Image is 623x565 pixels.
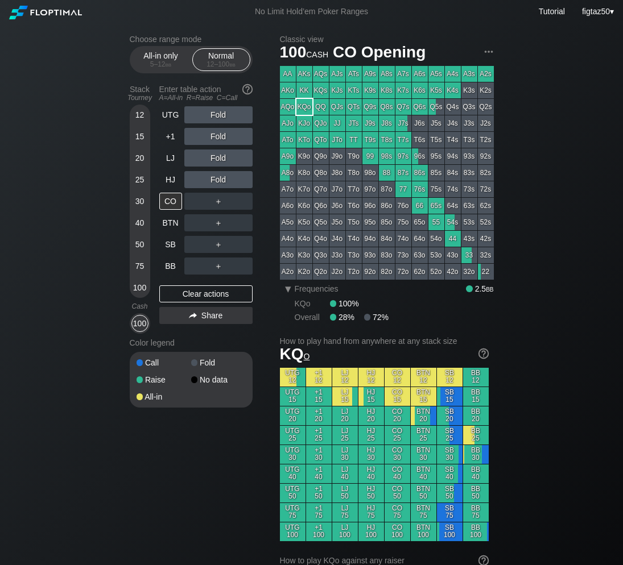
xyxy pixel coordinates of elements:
div: HJ 12 [358,368,384,387]
div: KJs [329,82,345,98]
div: HJ 40 [358,464,384,483]
div: TT [346,132,362,148]
img: help.32db89a4.svg [241,83,254,95]
div: J9s [362,115,378,131]
div: 73s [461,181,477,197]
div: ▾ [579,5,616,18]
div: UTG 25 [280,426,306,444]
div: 95o [362,214,378,230]
div: QJs [329,99,345,115]
div: Fold [184,128,253,145]
div: J2o [329,264,345,280]
div: K4o [296,231,312,247]
div: K9o [296,148,312,164]
div: T2s [478,132,494,148]
div: 25 [131,171,148,188]
div: A9o [280,148,296,164]
div: 63o [412,247,428,263]
div: A8o [280,165,296,181]
div: T4s [445,132,461,148]
div: BTN 15 [411,387,436,406]
div: 42s [478,231,494,247]
div: All-in [137,393,191,401]
div: No data [191,376,246,384]
div: BTN 25 [411,426,436,444]
div: A6s [412,66,428,82]
div: J4s [445,115,461,131]
div: 86o [379,198,395,214]
div: BTN 12 [411,368,436,387]
div: 55 [428,214,444,230]
div: QTo [313,132,329,148]
span: cash [306,47,328,60]
div: 82s [478,165,494,181]
div: SB 50 [437,484,463,502]
div: 76o [395,198,411,214]
div: KJo [296,115,312,131]
div: K7s [395,82,411,98]
div: 64s [445,198,461,214]
div: UTG [159,106,182,123]
div: ATo [280,132,296,148]
div: J2s [478,115,494,131]
div: KQo [296,99,312,115]
h2: Choose range mode [130,35,253,44]
div: Tourney [125,94,155,102]
div: A3s [461,66,477,82]
div: 88 [379,165,395,181]
div: Overall [295,313,330,322]
div: AKs [296,66,312,82]
div: JTs [346,115,362,131]
div: ＋ [184,193,253,210]
div: J7s [395,115,411,131]
div: K5o [296,214,312,230]
div: K3s [461,82,477,98]
div: +1 20 [306,406,332,425]
div: 44 [445,231,461,247]
div: A2o [280,264,296,280]
div: Clear actions [159,285,253,302]
div: 100 [131,315,148,332]
div: SB 30 [437,445,463,464]
div: 54s [445,214,461,230]
div: CO 25 [385,426,410,444]
div: J8s [379,115,395,131]
div: QQ [313,99,329,115]
div: CO [159,193,182,210]
div: J9o [329,148,345,164]
div: 32s [478,247,494,263]
div: T8o [346,165,362,181]
div: A8s [379,66,395,82]
div: LJ 15 [332,387,358,406]
div: 32o [461,264,477,280]
div: 85s [428,165,444,181]
div: K6s [412,82,428,98]
div: K2o [296,264,312,280]
div: CO 40 [385,464,410,483]
div: UTG 75 [280,503,306,522]
div: HJ 25 [358,426,384,444]
div: Fold [184,149,253,167]
div: AQo [280,99,296,115]
div: 86s [412,165,428,181]
div: 43o [445,247,461,263]
div: J6s [412,115,428,131]
div: CO 12 [385,368,410,387]
h2: Classic view [280,35,494,44]
div: J6o [329,198,345,214]
div: K9s [362,82,378,98]
div: 33 [461,247,477,263]
div: Raise [137,376,191,384]
div: A4o [280,231,296,247]
div: BB 50 [463,484,489,502]
div: T6s [412,132,428,148]
div: UTG 15 [280,387,306,406]
div: Color legend [130,334,253,352]
div: BTN 30 [411,445,436,464]
div: LJ 40 [332,464,358,483]
span: o [304,349,310,362]
div: JJ [329,115,345,131]
div: +1 50 [306,484,332,502]
div: Q6s [412,99,428,115]
img: ellipsis.fd386fe8.svg [482,45,495,58]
